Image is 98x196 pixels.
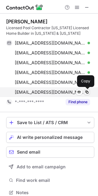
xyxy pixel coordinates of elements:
img: ContactOut v5.3.10 [6,4,43,11]
span: AI write personalized message [17,135,83,140]
button: Add to email campaign [6,161,94,172]
span: [EMAIL_ADDRESS][DOMAIN_NAME] [15,50,85,56]
button: Find work email [6,176,94,185]
span: Send email [17,150,40,155]
button: Reveal Button [66,99,90,105]
span: [EMAIL_ADDRESS][DOMAIN_NAME] [15,70,85,75]
button: AI write personalized message [6,132,94,143]
span: [EMAIL_ADDRESS][DOMAIN_NAME] [15,40,85,46]
span: Add to email campaign [17,164,66,169]
button: save-profile-one-click [6,117,94,128]
span: [EMAIL_ADDRESS][DOMAIN_NAME] [15,60,85,65]
div: [PERSON_NAME] [6,18,47,25]
div: Save to List / ATS / CRM [17,120,84,125]
span: [EMAIL_ADDRESS][DOMAIN_NAME] [15,89,85,95]
div: Licensed Pool Contractor [US_STATE] Licensed Home Builder in [US_STATE] & [US_STATE] [6,25,94,36]
span: Notes [16,190,92,195]
span: Find work email [16,178,92,183]
span: [EMAIL_ADDRESS][DOMAIN_NAME] [15,80,85,85]
button: Send email [6,147,94,158]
